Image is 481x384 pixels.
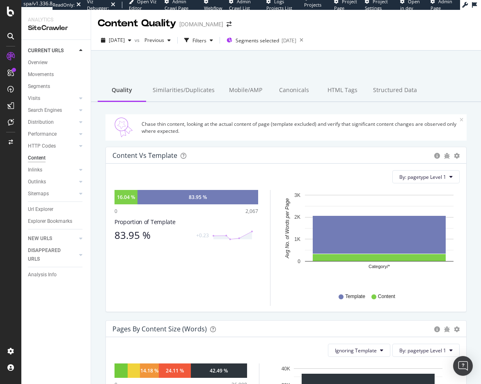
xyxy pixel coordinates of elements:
[146,79,221,102] div: Similarities/Duplicates
[98,34,135,47] button: [DATE]
[28,190,77,198] a: Sitemaps
[28,94,40,103] div: Visits
[115,208,117,215] div: 0
[284,198,290,259] text: Avg No. of Words per Page
[28,130,77,139] a: Performance
[318,79,366,102] div: HTML Tags
[28,190,49,198] div: Sitemaps
[434,326,440,332] div: circle-info
[298,259,300,264] text: 0
[28,246,77,264] a: DISAPPEARED URLS
[399,347,446,354] span: By: pagetype Level 1
[28,271,57,279] div: Analysis Info
[28,82,85,91] a: Segments
[221,79,270,102] div: Mobile/AMP
[28,106,77,115] a: Search Engines
[112,325,207,333] div: Pages by Content Size (Words)
[166,367,184,374] div: 24.11 %
[98,79,146,102] div: Quality
[270,79,318,102] div: Canonicals
[28,166,77,174] a: Inlinks
[196,232,209,239] div: +0.23
[281,366,290,372] text: 40K
[444,153,450,159] div: bug
[192,37,206,44] div: Filters
[294,192,300,198] text: 3K
[28,106,62,115] div: Search Engines
[245,208,258,215] div: 2,067
[210,367,228,374] div: 42.49 %
[236,37,279,44] span: Segments selected
[117,194,135,201] div: 16.04 %
[141,37,164,44] span: Previous
[28,142,77,150] a: HTTP Codes
[115,229,191,241] div: 83.95 %
[392,170,460,183] button: By: pagetype Level 1
[280,190,454,285] svg: A chart.
[28,142,56,150] div: HTTP Codes
[28,70,54,79] div: Movements
[345,293,365,300] span: Template
[204,5,222,11] span: Webflow
[434,153,440,159] div: circle-info
[28,82,50,91] div: Segments
[444,326,450,332] div: bug
[369,264,390,269] text: Category/*
[28,234,77,243] a: NEW URLS
[28,70,85,79] a: Movements
[28,46,77,55] a: CURRENT URLS
[328,344,390,357] button: Ignoring Template
[28,205,53,214] div: Url Explorer
[189,194,207,201] div: 83.95 %
[453,356,473,376] div: Open Intercom Messenger
[28,205,85,214] a: Url Explorer
[53,2,75,8] div: ReadOnly:
[98,16,176,30] div: Content Quality
[109,118,138,137] img: Quality
[28,46,64,55] div: CURRENT URLS
[28,118,54,127] div: Distribution
[28,58,85,67] a: Overview
[294,236,300,242] text: 1K
[142,120,460,134] div: Chase thin content, looking at the actual content of page (template excluded) and verify that sig...
[28,130,57,139] div: Performance
[28,178,46,186] div: Outlinks
[28,271,85,279] a: Analysis Info
[112,151,177,160] div: Content vs Template
[304,2,321,14] span: Projects List
[140,367,158,374] div: 14.18 %
[378,293,395,300] span: Content
[227,21,231,27] div: arrow-right-arrow-left
[28,166,42,174] div: Inlinks
[28,246,69,264] div: DISAPPEARED URLS
[181,34,216,47] button: Filters
[135,37,141,44] span: vs
[28,58,48,67] div: Overview
[28,154,46,162] div: Content
[335,347,377,354] span: Ignoring Template
[28,234,52,243] div: NEW URLS
[294,215,300,220] text: 2K
[28,217,85,226] a: Explorer Bookmarks
[28,16,84,23] div: Analytics
[141,34,174,47] button: Previous
[115,218,258,226] div: Proportion of Template
[28,217,72,226] div: Explorer Bookmarks
[454,326,460,332] div: gear
[179,20,223,28] div: [DOMAIN_NAME]
[223,34,296,47] button: Segments selected[DATE]
[454,153,460,159] div: gear
[28,154,85,162] a: Content
[28,94,77,103] a: Visits
[109,37,125,44] span: 2025 Aug. 18th
[366,79,424,102] div: Structured Data
[282,37,296,44] div: [DATE]
[399,173,446,180] span: By: pagetype Level 1
[28,178,77,186] a: Outlinks
[392,344,460,357] button: By: pagetype Level 1
[28,23,84,33] div: SiteCrawler
[28,118,77,127] a: Distribution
